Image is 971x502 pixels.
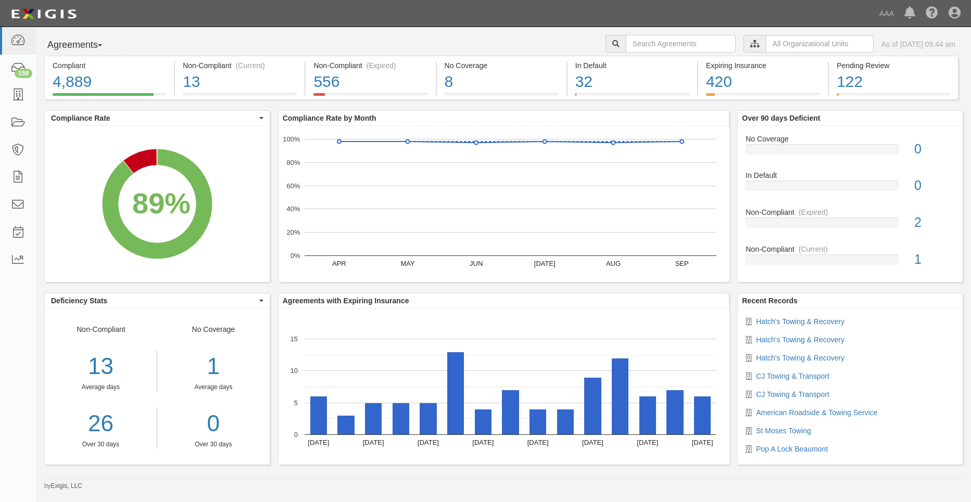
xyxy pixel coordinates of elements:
[45,111,270,125] button: Compliance Rate
[165,383,262,392] div: Average days
[472,439,494,446] text: [DATE]
[45,324,157,449] div: Non-Compliant
[400,260,415,267] text: MAY
[165,350,262,383] div: 1
[706,60,820,71] div: Expiring Insurance
[575,71,689,93] div: 32
[313,60,427,71] div: Non-Compliant (Expired)
[165,407,262,440] a: 0
[756,427,811,435] a: St Moses Towing
[738,134,963,144] div: No Coverage
[45,407,157,440] a: 26
[756,408,877,417] a: American Roadside & Towing Service
[906,213,963,232] div: 2
[44,93,174,101] a: Compliant4,889
[626,35,736,53] input: Search Agreements
[44,35,122,56] button: Agreements
[45,126,270,282] svg: A chart.
[418,439,439,446] text: [DATE]
[290,367,297,375] text: 10
[906,250,963,269] div: 1
[756,445,828,453] a: Pop A Lock Beaumont
[294,431,298,439] text: 0
[637,439,658,446] text: [DATE]
[906,176,963,195] div: 0
[286,159,300,166] text: 80%
[157,324,270,449] div: No Coverage
[313,71,427,93] div: 556
[362,439,384,446] text: [DATE]
[53,71,166,93] div: 4,889
[837,60,950,71] div: Pending Review
[45,383,157,392] div: Average days
[738,207,963,217] div: Non-Compliant
[756,372,829,380] a: CJ Towing & Transport
[675,260,688,267] text: SEP
[236,60,265,71] div: (Current)
[738,170,963,181] div: In Default
[926,7,938,20] i: Help Center - Complianz
[44,482,82,491] small: by
[45,293,270,308] button: Deficiency Stats
[698,93,828,101] a: Expiring Insurance420
[283,114,376,122] b: Compliance Rate by Month
[286,228,300,236] text: 20%
[286,205,300,213] text: 40%
[332,260,346,267] text: APR
[527,439,548,446] text: [DATE]
[290,252,300,260] text: 0%
[183,71,297,93] div: 13
[367,60,396,71] div: (Expired)
[799,244,828,254] div: (Current)
[290,335,297,343] text: 15
[568,93,697,101] a: In Default32
[445,71,559,93] div: 8
[279,308,729,465] svg: A chart.
[286,182,300,189] text: 60%
[829,93,959,101] a: Pending Review122
[742,114,820,122] b: Over 90 days Deficient
[874,3,899,24] a: AAA
[837,71,950,93] div: 122
[308,439,329,446] text: [DATE]
[582,439,603,446] text: [DATE]
[8,5,80,23] img: logo-5460c22ac91f19d4615b14bd174203de0afe785f0fc80cf4dbbc73dc1793850b.png
[51,113,257,123] span: Compliance Rate
[437,93,566,101] a: No Coverage8
[470,260,483,267] text: JUN
[279,126,729,282] svg: A chart.
[906,140,963,159] div: 0
[283,135,300,143] text: 100%
[51,295,257,306] span: Deficiency Stats
[175,93,305,101] a: Non-Compliant(Current)13
[294,398,298,406] text: 5
[45,350,157,383] div: 13
[756,390,829,398] a: CJ Towing & Transport
[165,440,262,449] div: Over 30 days
[283,297,409,305] b: Agreements with Expiring Insurance
[15,69,32,78] div: 159
[445,60,559,71] div: No Coverage
[746,134,955,171] a: No Coverage0
[746,207,955,244] a: Non-Compliant(Expired)2
[534,260,556,267] text: [DATE]
[746,170,955,207] a: In Default0
[738,244,963,254] div: Non-Compliant
[881,39,955,49] div: As of [DATE] 09:44 am
[45,440,157,449] div: Over 30 days
[742,297,798,305] b: Recent Records
[575,60,689,71] div: In Default
[756,354,844,362] a: Hatch's Towing & Recovery
[691,439,713,446] text: [DATE]
[706,71,820,93] div: 420
[606,260,621,267] text: AUG
[306,93,435,101] a: Non-Compliant(Expired)556
[132,183,191,224] div: 89%
[756,336,844,344] a: Hatch's Towing & Recovery
[746,244,955,273] a: Non-Compliant(Current)1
